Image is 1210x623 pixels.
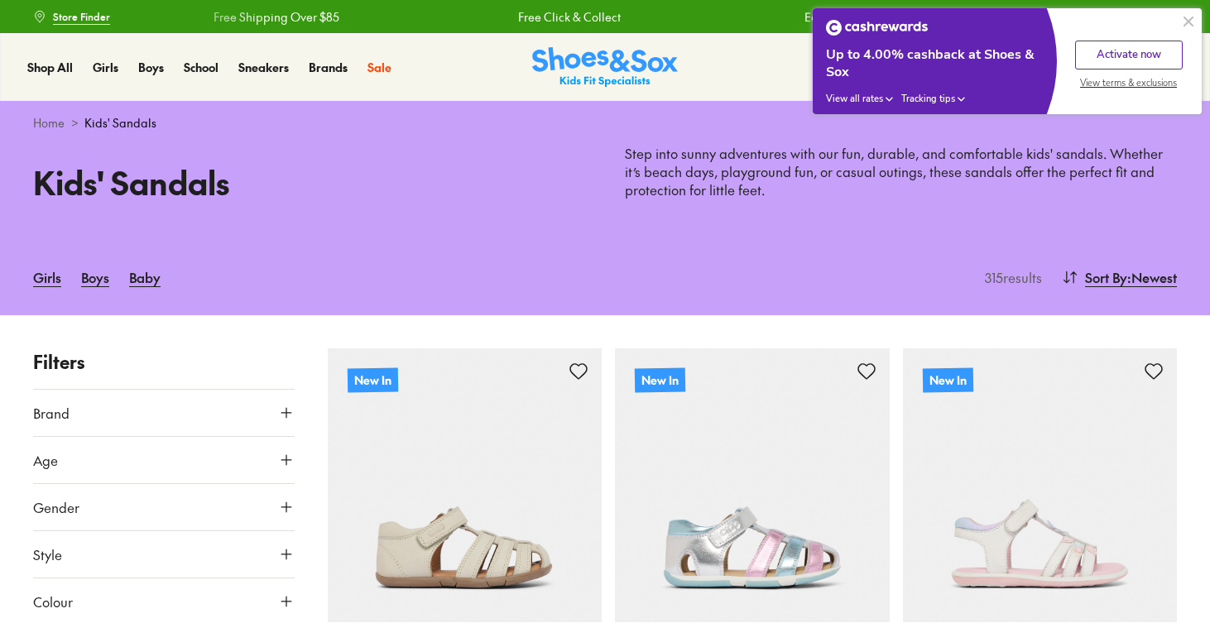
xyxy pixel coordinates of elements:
span: School [184,59,218,75]
p: New In [922,367,972,392]
a: Girls [33,259,61,295]
span: Store Finder [53,9,110,24]
img: SNS_Logo_Responsive.svg [532,47,678,88]
span: Girls [93,59,118,75]
a: Shop All [27,59,73,76]
button: Gender [33,484,295,530]
p: New In [635,367,685,392]
a: Free Click & Collect [518,8,621,26]
a: Store Finder [33,2,110,31]
span: Gender [33,497,79,517]
button: Brand [33,390,295,436]
span: Boys [138,59,164,75]
a: New In [615,348,890,623]
a: Shoes & Sox [532,47,678,88]
span: Colour [33,592,73,611]
div: > [33,114,1177,132]
span: Tracking tips [901,93,955,105]
span: : Newest [1127,267,1177,287]
a: Earn Fit Club Rewards [804,8,920,26]
a: Girls [93,59,118,76]
span: Age [33,450,58,470]
a: Sale [367,59,391,76]
a: Boys [138,59,164,76]
span: Shop All [27,59,73,75]
span: Sale [367,59,391,75]
a: Home [33,114,65,132]
a: Sneakers [238,59,289,76]
a: School [184,59,218,76]
span: Kids' Sandals [84,114,156,132]
a: New In [903,348,1178,623]
div: Up to 4.00% cashback at Shoes & Sox [826,46,1044,81]
span: Brand [33,403,70,423]
a: Book a FREE Expert Fitting [1035,2,1177,31]
p: 315 results [978,267,1042,287]
p: Step into sunny adventures with our fun, durable, and comfortable kids' sandals. Whether it’s bea... [625,145,1177,199]
span: View terms & exclusions [1080,77,1177,89]
p: New In [347,367,397,392]
span: Brands [309,59,348,75]
a: Boys [81,259,109,295]
button: Style [33,531,295,577]
a: Brands [309,59,348,76]
a: Free Shipping Over $85 [214,8,339,26]
img: Cashrewards white logo [826,20,928,36]
span: Sneakers [238,59,289,75]
span: Sort By [1085,267,1127,287]
button: Sort By:Newest [1062,259,1177,295]
span: View all rates [826,93,883,105]
p: Filters [33,348,295,376]
span: Style [33,544,62,564]
button: Age [33,437,295,483]
h1: Kids' Sandals [33,159,585,206]
button: Activate now [1075,41,1183,69]
a: New In [328,348,603,623]
a: Baby [129,259,161,295]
